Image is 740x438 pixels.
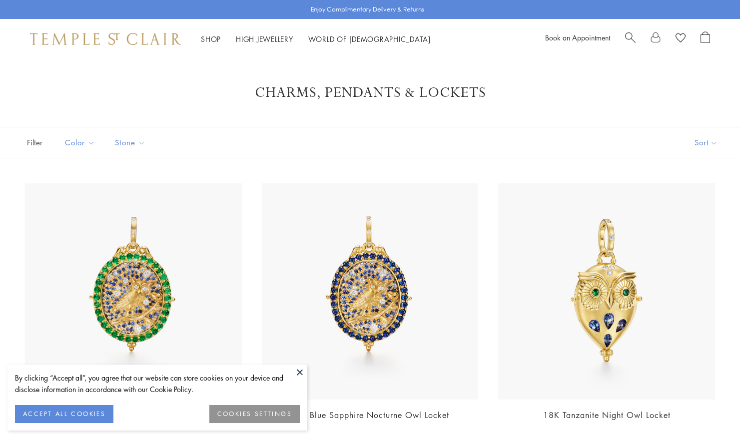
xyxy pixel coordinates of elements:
img: 18K Tanzanite Night Owl Locket [498,183,715,400]
a: ShopShop [201,34,221,44]
p: Enjoy Complimentary Delivery & Returns [311,4,424,14]
span: Stone [110,136,153,149]
h1: Charms, Pendants & Lockets [40,84,700,102]
button: ACCEPT ALL COOKIES [15,405,113,423]
a: 18K Tanzanite Night Owl Locket [543,410,671,421]
div: By clicking “Accept all”, you agree that our website can store cookies on your device and disclos... [15,372,300,395]
a: World of [DEMOGRAPHIC_DATA]World of [DEMOGRAPHIC_DATA] [308,34,431,44]
button: Color [57,131,102,154]
img: Temple St. Clair [30,33,181,45]
img: 18K Emerald Nocturne Owl Locket [25,183,242,400]
button: COOKIES SETTINGS [209,405,300,423]
a: 18K Blue Sapphire Nocturne Owl Locket [290,410,449,421]
span: Color [60,136,102,149]
button: Stone [107,131,153,154]
a: View Wishlist [676,31,686,46]
a: Book an Appointment [545,32,610,42]
nav: Main navigation [201,33,431,45]
a: Open Shopping Bag [701,31,710,46]
button: Show sort by [672,127,740,158]
a: High JewelleryHigh Jewellery [236,34,293,44]
a: Search [625,31,636,46]
img: 18K Blue Sapphire Nocturne Owl Locket [262,183,479,400]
